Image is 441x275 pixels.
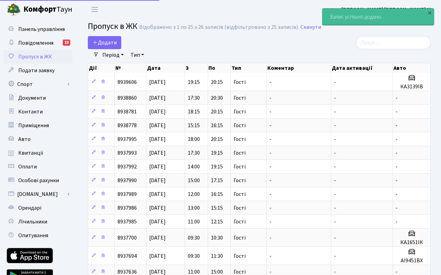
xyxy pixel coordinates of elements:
[334,218,336,225] span: -
[149,204,166,212] span: [DATE]
[269,190,271,198] span: -
[3,187,72,201] a: [DOMAIN_NAME]
[3,215,72,229] a: Лічильники
[18,108,43,115] span: Контакти
[149,163,166,170] span: [DATE]
[393,63,431,73] th: Авто
[117,163,137,170] span: 8937992
[234,109,246,114] span: Гості
[334,94,336,102] span: -
[211,177,223,184] span: 17:15
[211,94,223,102] span: 20:30
[188,78,200,86] span: 19:15
[117,204,137,212] span: 8937986
[18,39,53,47] span: Повідомлення
[211,122,223,129] span: 16:15
[300,24,321,31] a: Скинути
[18,163,37,170] span: Оплати
[396,257,428,264] h5: АІ9451ВХ
[23,4,72,15] span: Таун
[269,218,271,225] span: -
[396,190,398,198] span: -
[234,253,246,259] span: Гості
[211,190,223,198] span: 16:15
[3,64,72,77] a: Подати заявку
[188,190,200,198] span: 12:00
[341,6,433,13] b: [PERSON_NAME] [PERSON_NAME] М.
[185,63,208,73] th: З
[3,160,72,174] a: Оплати
[234,219,246,224] span: Гості
[18,25,65,33] span: Панель управління
[208,63,231,73] th: По
[117,252,137,260] span: 8937694
[139,24,299,31] div: Відображено з 1 по 25 з 26 записів (відфільтровано з 25 записів).
[188,252,200,260] span: 09:30
[117,190,137,198] span: 8937989
[211,204,223,212] span: 15:15
[88,63,115,73] th: Дії
[18,204,41,212] span: Орендарі
[234,205,246,211] span: Гості
[396,108,398,115] span: -
[267,63,331,73] th: Коментар
[188,135,200,143] span: 18:00
[234,269,246,275] span: Гості
[149,122,166,129] span: [DATE]
[334,252,336,260] span: -
[3,36,72,50] a: Повідомлення13
[234,164,246,169] span: Гості
[18,67,54,74] span: Подати заявку
[334,78,336,86] span: -
[269,78,271,86] span: -
[128,49,147,61] a: Тип
[426,9,433,16] div: ×
[149,190,166,198] span: [DATE]
[396,218,398,225] span: -
[149,177,166,184] span: [DATE]
[18,53,52,60] span: Пропуск в ЖК
[188,177,200,184] span: 15:00
[149,149,166,157] span: [DATE]
[88,20,137,32] span: Пропуск в ЖК
[149,108,166,115] span: [DATE]
[322,9,434,25] div: Запис успішно додано.
[334,163,336,170] span: -
[117,78,137,86] span: 8939606
[188,204,200,212] span: 13:00
[63,40,70,46] div: 13
[396,239,428,246] h5: КА1651ІК
[86,4,103,15] button: Переключити навігацію
[117,108,137,115] span: 8938781
[117,149,137,157] span: 8937993
[396,149,398,157] span: -
[149,218,166,225] span: [DATE]
[211,135,223,143] span: 20:15
[117,177,137,184] span: 8937990
[269,234,271,242] span: -
[396,135,398,143] span: -
[188,234,200,242] span: 09:30
[269,163,271,170] span: -
[188,149,200,157] span: 17:30
[149,94,166,102] span: [DATE]
[269,108,271,115] span: -
[269,177,271,184] span: -
[3,119,72,132] a: Приміщення
[211,163,223,170] span: 19:15
[334,204,336,212] span: -
[149,78,166,86] span: [DATE]
[341,5,433,14] a: [PERSON_NAME] [PERSON_NAME] М.
[115,63,146,73] th: №
[146,63,185,73] th: Дата
[88,36,121,49] a: Додати
[396,122,398,129] span: -
[234,235,246,241] span: Гості
[334,108,336,115] span: -
[188,163,200,170] span: 14:00
[18,218,47,225] span: Лічильники
[188,108,200,115] span: 18:15
[211,78,223,86] span: 20:15
[234,136,246,142] span: Гості
[269,149,271,157] span: -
